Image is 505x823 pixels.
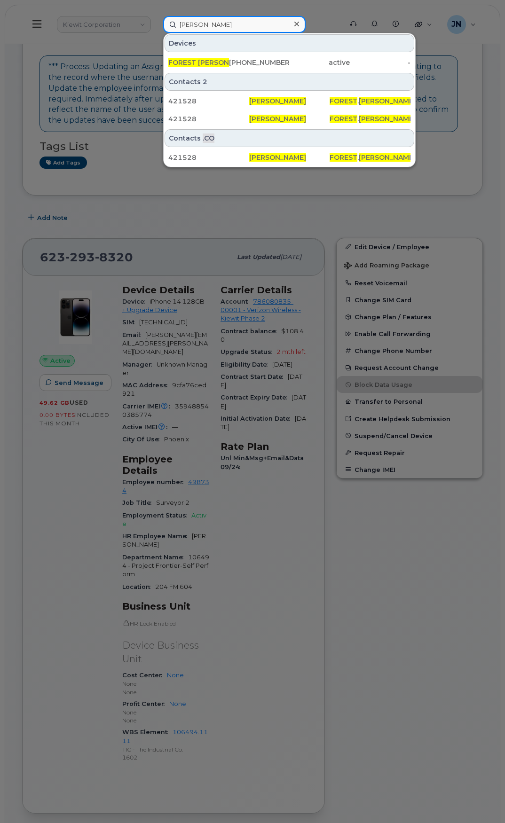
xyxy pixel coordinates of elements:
span: [PERSON_NAME] [359,153,416,162]
span: [PERSON_NAME] [249,153,306,162]
a: 421528[PERSON_NAME]FOREST.[PERSON_NAME]@[PERSON_NAME][DOMAIN_NAME] [165,149,414,166]
div: Contacts [165,73,414,91]
a: 421528[PERSON_NAME]FOREST.[PERSON_NAME]@[PERSON_NAME][DOMAIN_NAME] [165,110,414,127]
a: 421528[PERSON_NAME]FOREST.[PERSON_NAME]@[PERSON_NAME][DOMAIN_NAME] [165,93,414,110]
iframe: Messenger Launcher [464,782,498,816]
span: .CO [203,133,214,143]
a: FOREST [PERSON_NAME][PHONE_NUMBER]active- [165,54,414,71]
div: Contacts [165,129,414,147]
div: 421528 [168,114,249,124]
div: - [350,58,410,67]
span: [PERSON_NAME] [249,115,306,123]
div: 421528 [168,153,249,162]
span: [PERSON_NAME] [359,115,416,123]
div: [PHONE_NUMBER] [229,58,290,67]
div: active [290,58,350,67]
div: 421528 [168,96,249,106]
input: Find something... [163,16,306,33]
div: Devices [165,34,414,52]
span: 2 [203,77,207,86]
span: FOREST [330,97,357,105]
span: FOREST [330,115,357,123]
span: FOREST [PERSON_NAME] [168,58,255,67]
span: FOREST [330,153,357,162]
div: . @[PERSON_NAME][DOMAIN_NAME] [330,96,410,106]
span: [PERSON_NAME] [249,97,306,105]
span: [PERSON_NAME] [359,97,416,105]
div: . @[PERSON_NAME][DOMAIN_NAME] [330,114,410,124]
div: . @[PERSON_NAME][DOMAIN_NAME] [330,153,410,162]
